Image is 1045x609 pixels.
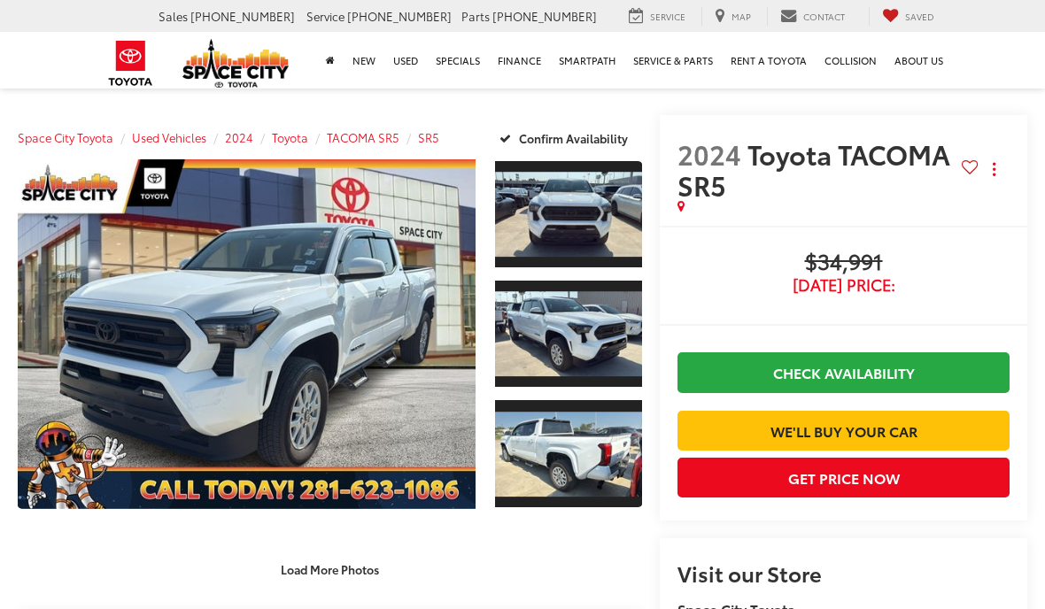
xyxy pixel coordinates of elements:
a: New [344,32,384,89]
a: Expand Photo 2 [495,279,642,389]
img: 2024 Toyota TACOMA SR5 SR5 [494,292,644,376]
a: Contact [767,7,858,26]
span: Sales [159,8,188,24]
img: 2024 Toyota TACOMA SR5 SR5 [494,412,644,496]
span: [PHONE_NUMBER] [492,8,597,24]
a: Service & Parts [624,32,722,89]
a: About Us [886,32,952,89]
a: SmartPath [550,32,624,89]
a: Check Availability [677,352,1010,392]
a: Service [615,7,699,26]
img: 2024 Toyota TACOMA SR5 SR5 [494,172,644,256]
span: Contact [803,10,845,23]
a: Map [701,7,764,26]
span: 2024 [677,135,741,173]
a: Finance [489,32,550,89]
a: Space City Toyota [18,129,113,145]
img: Space City Toyota [182,39,289,88]
button: Confirm Availability [490,122,643,153]
span: Confirm Availability [519,130,628,146]
a: TACOMA SR5 [327,129,399,145]
a: Rent a Toyota [722,32,816,89]
a: Toyota [272,129,308,145]
button: Actions [979,154,1010,185]
span: Toyota TACOMA SR5 [677,135,950,204]
a: Expand Photo 3 [495,398,642,508]
button: Get Price Now [677,458,1010,497]
span: Service [650,10,685,23]
a: Used Vehicles [132,129,206,145]
a: Used [384,32,427,89]
span: Service [306,8,344,24]
a: Expand Photo 0 [18,159,476,509]
a: Specials [427,32,489,89]
a: 2024 [225,129,253,145]
span: Parts [461,8,490,24]
a: Expand Photo 1 [495,159,642,269]
button: Load More Photos [268,554,391,585]
a: SR5 [418,129,439,145]
a: My Saved Vehicles [869,7,948,26]
span: Saved [905,10,934,23]
span: $34,991 [677,250,1010,276]
img: 2024 Toyota TACOMA SR5 SR5 [13,158,481,509]
span: dropdown dots [993,162,995,176]
img: Toyota [97,35,164,92]
span: [PHONE_NUMBER] [347,8,452,24]
a: We'll Buy Your Car [677,411,1010,451]
span: Map [731,10,751,23]
span: [DATE] Price: [677,276,1010,294]
a: Home [317,32,344,89]
h2: Visit our Store [677,561,1010,584]
span: [PHONE_NUMBER] [190,8,295,24]
a: Collision [816,32,886,89]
